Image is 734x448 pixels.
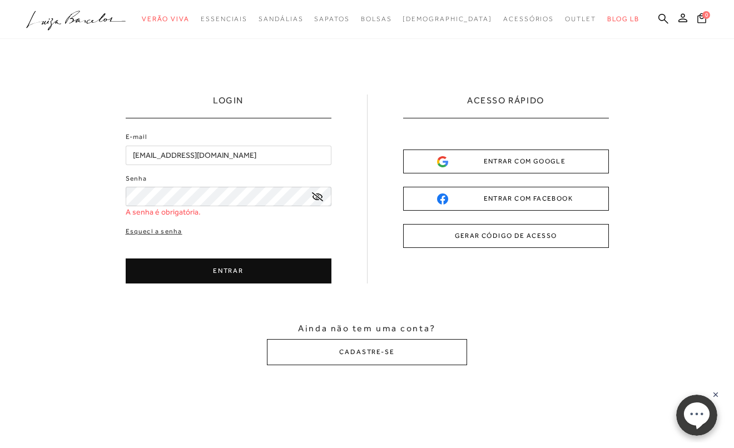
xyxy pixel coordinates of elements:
span: 0 [702,11,710,19]
a: categoryNavScreenReaderText [361,9,392,29]
span: Sapatos [314,15,349,23]
span: A senha é obrigatória. [126,206,201,218]
label: Senha [126,173,147,184]
button: ENTRAR COM GOOGLE [403,150,609,173]
h2: ACESSO RÁPIDO [467,94,544,118]
a: categoryNavScreenReaderText [259,9,303,29]
input: E-mail [126,146,331,165]
a: categoryNavScreenReaderText [503,9,554,29]
button: GERAR CÓDIGO DE ACESSO [403,224,609,248]
span: Sandálias [259,15,303,23]
span: Bolsas [361,15,392,23]
span: BLOG LB [607,15,639,23]
span: Acessórios [503,15,554,23]
a: BLOG LB [607,9,639,29]
div: ENTRAR COM GOOGLE [437,156,575,167]
a: exibir senha [312,192,323,201]
button: CADASTRE-SE [267,339,467,365]
button: ENTRAR COM FACEBOOK [403,187,609,211]
a: categoryNavScreenReaderText [565,9,596,29]
span: [DEMOGRAPHIC_DATA] [403,15,492,23]
button: 0 [694,12,710,27]
h1: LOGIN [213,94,244,118]
a: Esqueci a senha [126,226,182,237]
a: categoryNavScreenReaderText [201,9,247,29]
span: Outlet [565,15,596,23]
a: categoryNavScreenReaderText [142,9,190,29]
div: ENTRAR COM FACEBOOK [437,193,575,205]
span: Ainda não tem uma conta? [298,322,435,335]
label: E-mail [126,132,148,142]
button: ENTRAR [126,258,331,283]
a: categoryNavScreenReaderText [314,9,349,29]
a: noSubCategoriesText [403,9,492,29]
span: Verão Viva [142,15,190,23]
span: Essenciais [201,15,247,23]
